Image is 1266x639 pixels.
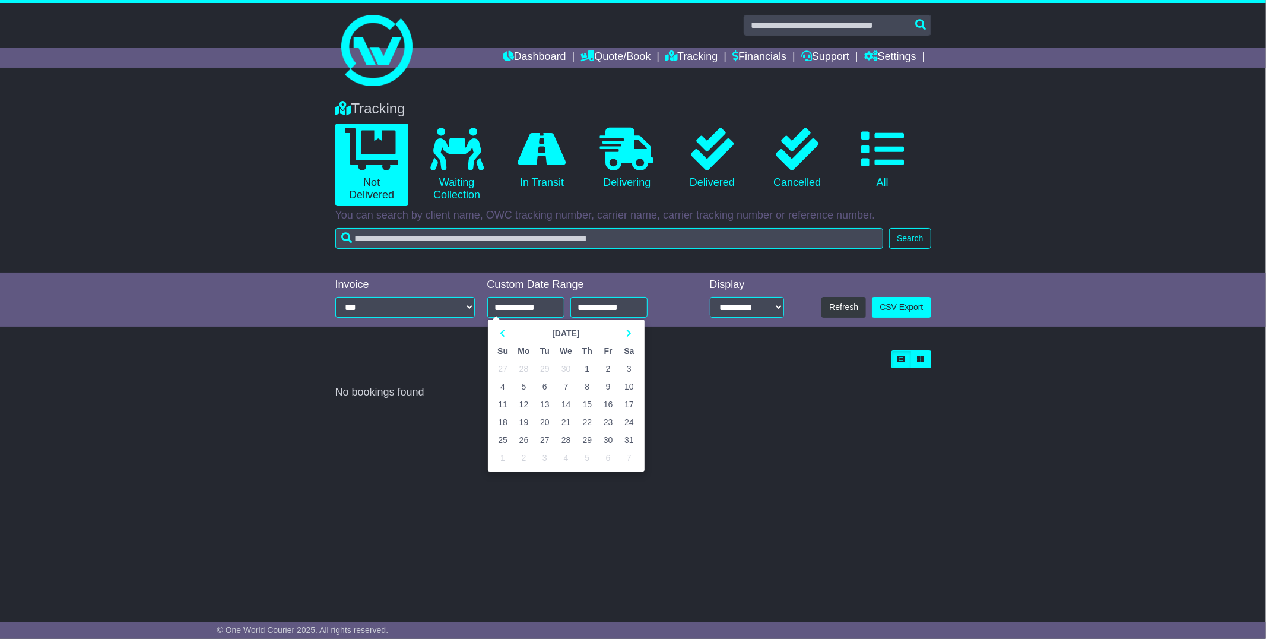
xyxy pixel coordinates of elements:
[513,449,535,467] td: 2
[493,413,513,431] td: 18
[665,48,718,68] a: Tracking
[889,228,931,249] button: Search
[217,625,389,635] span: © One World Courier 2025. All rights reserved.
[534,431,555,449] td: 27
[513,378,535,396] td: 5
[556,431,577,449] td: 28
[598,449,618,467] td: 6
[618,378,639,396] td: 10
[534,360,555,378] td: 29
[872,297,931,318] a: CSV Export
[577,396,598,413] td: 15
[420,124,493,206] a: Waiting Collection
[598,342,618,360] th: Fr
[618,342,639,360] th: Sa
[534,342,555,360] th: Tu
[577,378,598,396] td: 8
[618,413,639,431] td: 24
[618,449,639,467] td: 7
[864,48,916,68] a: Settings
[710,279,784,292] div: Display
[556,396,577,413] td: 14
[618,396,639,413] td: 17
[598,396,618,413] td: 16
[493,378,513,396] td: 4
[598,413,618,431] td: 23
[493,449,513,467] td: 1
[556,449,577,467] td: 4
[577,413,598,431] td: 22
[761,124,834,194] a: Cancelled
[329,100,937,118] div: Tracking
[577,431,598,449] td: 29
[493,396,513,413] td: 11
[534,449,555,467] td: 3
[335,279,475,292] div: Invoice
[335,386,931,399] div: No bookings found
[556,413,577,431] td: 21
[505,124,578,194] a: In Transit
[513,342,535,360] th: Mo
[577,449,598,467] td: 5
[732,48,786,68] a: Financials
[556,360,577,378] td: 30
[675,124,748,194] a: Delivered
[556,378,577,396] td: 7
[534,413,555,431] td: 20
[821,297,866,318] button: Refresh
[846,124,919,194] a: All
[335,124,408,206] a: Not Delivered
[598,378,618,396] td: 9
[618,360,639,378] td: 3
[598,360,618,378] td: 2
[503,48,566,68] a: Dashboard
[513,324,618,342] th: Select Month
[598,431,618,449] td: 30
[556,342,577,360] th: We
[513,413,535,431] td: 19
[493,360,513,378] td: 27
[513,360,535,378] td: 28
[577,342,598,360] th: Th
[493,342,513,360] th: Su
[335,209,931,222] p: You can search by client name, OWC tracking number, carrier name, carrier tracking number or refe...
[591,124,664,194] a: Delivering
[801,48,849,68] a: Support
[618,431,639,449] td: 31
[580,48,651,68] a: Quote/Book
[534,396,555,413] td: 13
[513,431,535,449] td: 26
[577,360,598,378] td: 1
[513,396,535,413] td: 12
[487,279,678,292] div: Custom Date Range
[534,378,555,396] td: 6
[493,431,513,449] td: 25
